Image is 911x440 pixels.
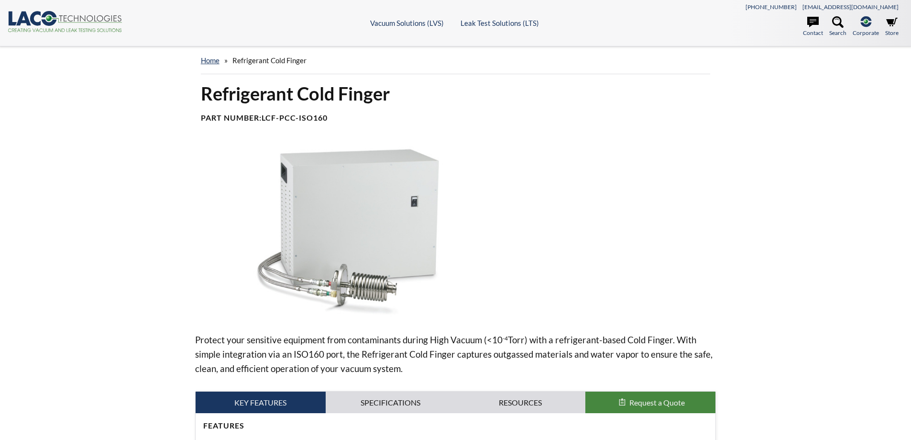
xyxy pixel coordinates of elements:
a: Resources [456,392,586,414]
h4: Features [203,421,708,431]
b: LCF-PCC-ISO160 [262,113,328,122]
h4: Part Number: [201,113,711,123]
a: Key Features [196,392,326,414]
a: [EMAIL_ADDRESS][DOMAIN_NAME] [802,3,899,11]
span: Request a Quote [629,398,685,407]
a: Contact [803,16,823,37]
span: Refrigerant Cold Finger [232,56,307,65]
p: Protect your sensitive equipment from contaminants during High Vacuum (<10 Torr) with a refrigera... [195,333,716,376]
img: Refrigerant Cold Finger and Chiller image [195,146,500,317]
button: Request a Quote [585,392,715,414]
a: Store [885,16,899,37]
a: home [201,56,220,65]
a: Search [829,16,846,37]
a: Specifications [326,392,456,414]
a: Leak Test Solutions (LTS) [461,19,539,27]
h1: Refrigerant Cold Finger [201,82,711,105]
a: [PHONE_NUMBER] [746,3,797,11]
sup: -4 [503,335,508,342]
a: Vacuum Solutions (LVS) [370,19,444,27]
div: » [201,47,711,74]
span: Corporate [853,28,879,37]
